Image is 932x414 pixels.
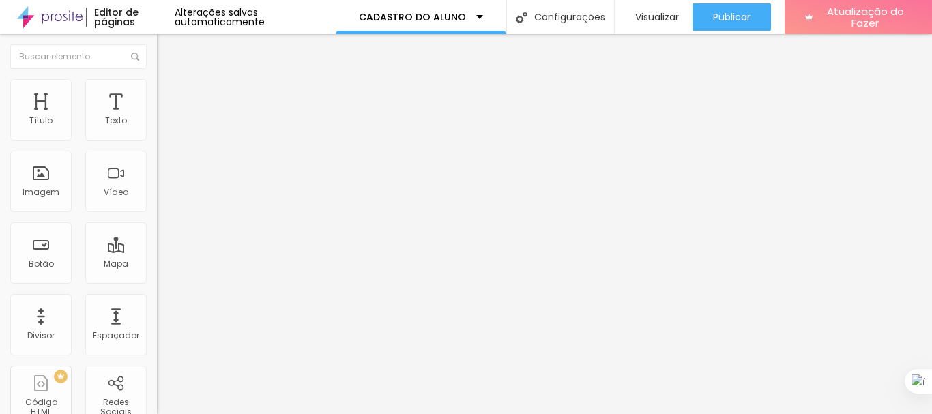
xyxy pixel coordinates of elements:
[104,186,128,198] font: Vídeo
[27,329,55,341] font: Divisor
[359,10,466,24] font: CADASTRO DO ALUNO
[615,3,693,31] button: Visualizar
[713,10,751,24] font: Publicar
[693,3,771,31] button: Publicar
[94,5,139,29] font: Editor de páginas
[10,44,147,69] input: Buscar elemento
[29,115,53,126] font: Título
[104,258,128,269] font: Mapa
[534,10,605,24] font: Configurações
[175,5,265,29] font: Alterações salvas automaticamente
[29,258,54,269] font: Botão
[93,329,139,341] font: Espaçador
[23,186,59,198] font: Imagem
[131,53,139,61] img: Ícone
[516,12,527,23] img: Ícone
[827,4,904,30] font: Atualização do Fazer
[157,34,932,414] iframe: Editor
[105,115,127,126] font: Texto
[635,10,679,24] font: Visualizar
